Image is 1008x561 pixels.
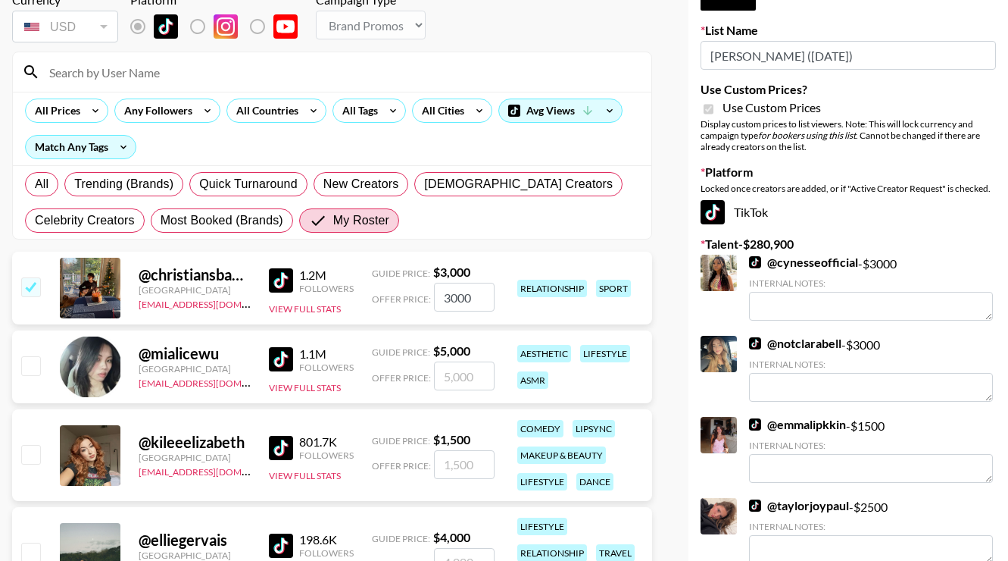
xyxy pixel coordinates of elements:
input: 5,000 [434,362,495,390]
img: Instagram [214,14,238,39]
span: [DEMOGRAPHIC_DATA] Creators [424,175,613,193]
label: Use Custom Prices? [701,82,996,97]
strong: $ 3,000 [433,265,470,279]
input: Search by User Name [40,60,642,84]
strong: $ 5,000 [433,343,470,358]
span: Celebrity Creators [35,212,135,230]
div: All Tags [333,99,381,122]
div: 198.6K [299,532,354,547]
div: Locked once creators are added, or if "Active Creator Request" is checked. [701,183,996,194]
div: Any Followers [115,99,195,122]
div: Followers [299,450,354,461]
button: View Full Stats [269,303,341,315]
div: Internal Notes: [749,359,993,370]
div: asmr [517,371,548,389]
div: Internal Notes: [749,521,993,532]
span: New Creators [323,175,399,193]
div: aesthetic [517,345,571,362]
div: Avg Views [499,99,622,122]
button: View Full Stats [269,382,341,393]
img: TikTok [269,534,293,558]
em: for bookers using this list [758,130,856,141]
div: lifestyle [580,345,630,362]
div: comedy [517,420,563,437]
a: [EMAIL_ADDRESS][DOMAIN_NAME] [139,375,291,389]
strong: $ 1,500 [433,432,470,447]
img: TikTok [269,436,293,460]
span: My Roster [333,212,389,230]
div: [GEOGRAPHIC_DATA] [139,550,251,561]
div: @ mialicewu [139,344,251,363]
div: lifestyle [517,473,567,490]
span: All [35,175,48,193]
div: All Prices [26,99,83,122]
div: lipsync [573,420,615,437]
label: List Name [701,23,996,38]
input: 1,500 [434,450,495,479]
div: All Cities [413,99,467,122]
div: Internal Notes: [749,440,993,451]
a: @emmalipkkin [749,417,846,432]
button: View Full Stats [269,470,341,481]
div: - $ 3000 [749,255,993,321]
label: Talent - $ 280,900 [701,237,996,252]
div: Followers [299,547,354,559]
a: @taylorjoypaul [749,498,849,513]
span: Most Booked (Brands) [161,212,283,230]
div: All Countries [227,99,301,122]
img: TikTok [749,500,761,512]
a: @notclarabell [749,336,841,351]
span: Offer Price: [372,372,431,384]
img: TikTok [701,200,725,224]
span: Use Custom Prices [722,100,821,115]
div: Currency is locked to USD [12,8,118,45]
div: Internal Notes: [749,277,993,289]
span: Guide Price: [372,435,430,447]
img: TikTok [749,256,761,268]
div: dance [576,473,613,490]
div: 1.1M [299,346,354,362]
div: @ elliegervais [139,531,251,550]
span: Guide Price: [372,533,430,544]
strong: $ 4,000 [433,530,470,544]
span: Offer Price: [372,293,431,305]
label: Platform [701,165,996,180]
div: [GEOGRAPHIC_DATA] [139,452,251,463]
div: 801.7K [299,434,354,450]
span: Guide Price: [372,346,430,358]
input: 3,000 [434,283,495,312]
div: relationship [517,280,587,297]
img: TikTok [749,337,761,349]
div: [GEOGRAPHIC_DATA] [139,284,251,296]
a: [EMAIL_ADDRESS][DOMAIN_NAME] [139,463,291,478]
img: YouTube [273,14,298,39]
div: Display custom prices to list viewers. Note: This will lock currency and campaign type . Cannot b... [701,118,996,152]
div: [GEOGRAPHIC_DATA] [139,363,251,375]
img: TikTok [269,268,293,293]
div: List locked to TikTok. [130,11,310,42]
img: TikTok [269,347,293,371]
img: TikTok [154,14,178,39]
div: 1.2M [299,268,354,283]
div: makeup & beauty [517,447,606,464]
span: Guide Price: [372,268,430,279]
div: Match Any Tags [26,136,136,158]
div: sport [596,280,631,297]
div: USD [15,14,115,40]
span: Offer Price: [372,460,431,472]
div: - $ 1500 [749,417,993,483]
div: @ christiansbanned [139,265,251,284]
div: Followers [299,283,354,294]
div: @ kileeelizabeth [139,433,251,452]
a: @cynesseofficial [749,255,858,270]
a: [EMAIL_ADDRESS][DOMAIN_NAME] [139,296,291,310]
img: TikTok [749,418,761,431]
div: TikTok [701,200,996,224]
div: lifestyle [517,518,567,535]
div: - $ 3000 [749,336,993,402]
div: Followers [299,362,354,373]
span: Trending (Brands) [74,175,173,193]
span: Quick Turnaround [199,175,298,193]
